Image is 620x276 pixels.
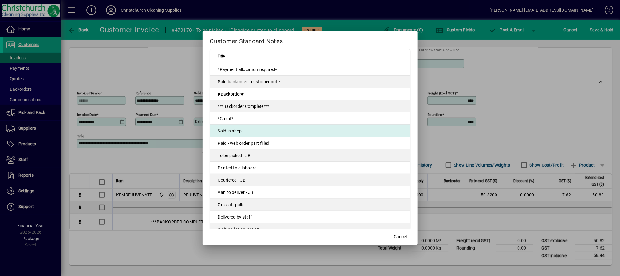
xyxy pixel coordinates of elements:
button: Cancel [391,231,410,242]
td: Paid - web order part filled [210,137,410,149]
td: *Payment allocation required* [210,63,410,76]
td: Couriered - JB [210,174,410,186]
span: Cancel [394,234,407,240]
h2: Customer Standard Notes [203,31,418,49]
td: Sold in shop [210,125,410,137]
td: On staff pallet [210,199,410,211]
td: #Backorder# [210,88,410,100]
td: Waiting for collection [210,223,410,235]
td: To be picked - JB [210,149,410,162]
td: Paid backorder - customer note [210,76,410,88]
td: Delivered by staff [210,211,410,223]
td: Van to deliver - JB [210,186,410,199]
span: Title [218,53,225,60]
td: Printed to clipboard [210,162,410,174]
